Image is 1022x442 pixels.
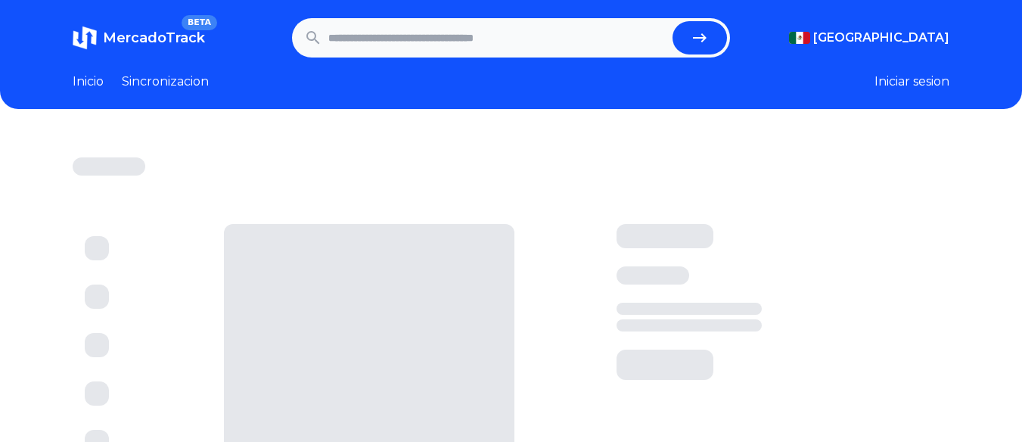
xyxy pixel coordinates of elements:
[73,73,104,91] a: Inicio
[182,15,217,30] span: BETA
[874,73,949,91] button: Iniciar sesion
[73,26,97,50] img: MercadoTrack
[813,29,949,47] span: [GEOGRAPHIC_DATA]
[103,30,205,46] span: MercadoTrack
[122,73,209,91] a: Sincronizacion
[789,29,949,47] button: [GEOGRAPHIC_DATA]
[789,32,810,44] img: Mexico
[73,26,205,50] a: MercadoTrackBETA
